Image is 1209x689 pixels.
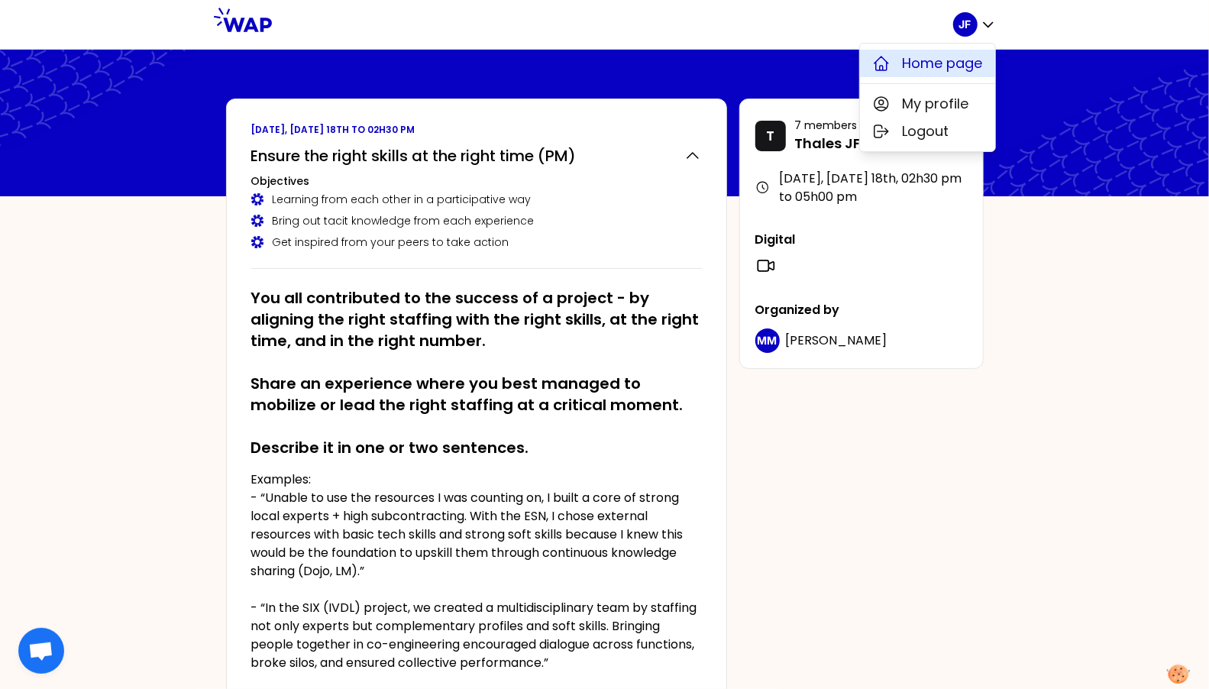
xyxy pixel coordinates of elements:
p: [DATE], [DATE] 18th to 02h30 pm [251,124,702,136]
p: Examples: - “Unable to use the resources I was counting on, I built a core of strong local expert... [251,471,702,672]
div: Learning from each other in a participative way [251,192,702,207]
span: Logout [903,121,949,142]
h3: Objectives [251,173,702,189]
span: My profile [903,93,969,115]
p: Thales JF17 [795,133,937,154]
p: MM [758,333,777,348]
h2: You all contributed to the success of a project - by aligning the right staffing with the right s... [251,287,702,458]
div: JF [859,43,996,152]
span: Home page [903,53,983,74]
p: Organized by [755,301,968,319]
p: Digital [755,231,968,249]
div: Get inspired from your peers to take action [251,235,702,250]
p: JF [959,17,971,32]
button: Ensure the right skills at the right time (PM) [251,145,702,167]
span: [PERSON_NAME] [786,332,887,349]
p: T [766,125,774,147]
div: Bring out tacit knowledge from each experience [251,213,702,228]
button: JF [953,12,996,37]
h2: Ensure the right skills at the right time (PM) [251,145,577,167]
div: Ouvrir le chat [18,628,64,674]
div: [DATE], [DATE] 18th , 02h30 pm to 05h00 pm [755,170,968,206]
p: 7 members [795,118,937,133]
